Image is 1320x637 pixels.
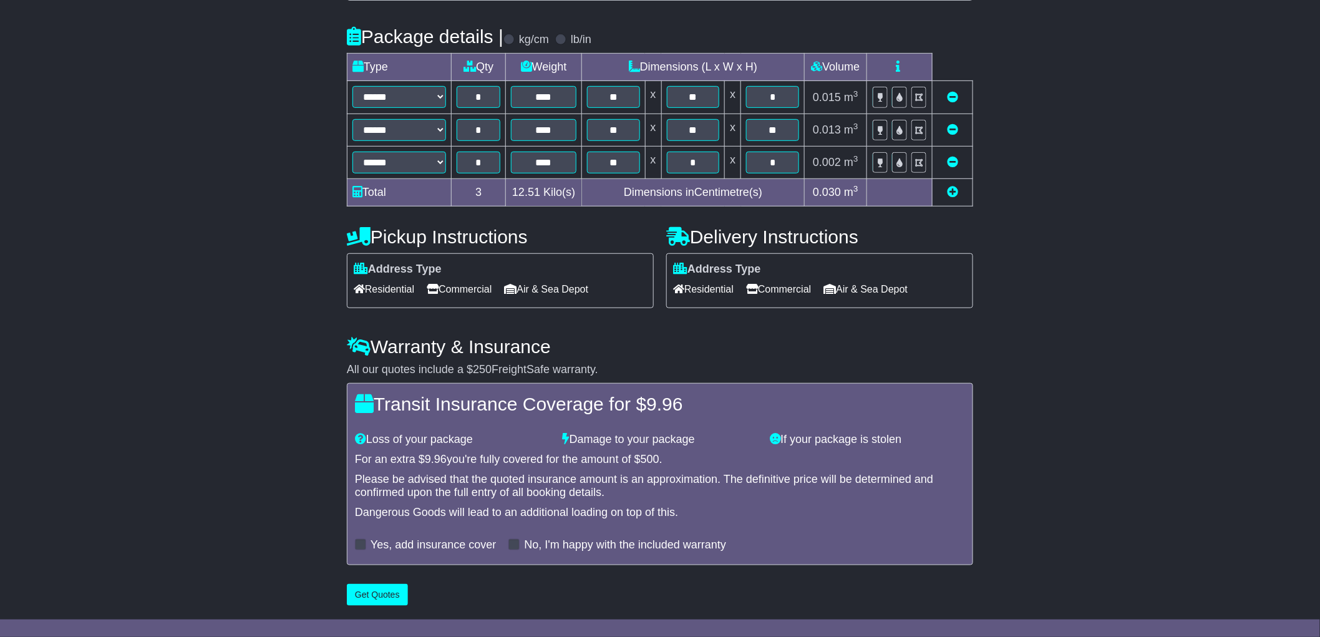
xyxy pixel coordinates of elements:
[582,54,805,81] td: Dimensions (L x W x H)
[645,81,661,114] td: x
[473,363,492,376] span: 250
[427,280,492,299] span: Commercial
[347,54,452,81] td: Type
[947,124,958,136] a: Remove this item
[347,584,408,606] button: Get Quotes
[853,89,858,99] sup: 3
[813,91,841,104] span: 0.015
[519,33,549,47] label: kg/cm
[347,226,654,247] h4: Pickup Instructions
[512,186,540,198] span: 12.51
[571,33,591,47] label: lb/in
[347,363,973,377] div: All our quotes include a $ FreightSafe warranty.
[354,280,414,299] span: Residential
[725,146,741,178] td: x
[371,538,496,552] label: Yes, add insurance cover
[947,156,958,168] a: Remove this item
[844,91,858,104] span: m
[844,186,858,198] span: m
[641,453,659,465] span: 500
[844,124,858,136] span: m
[853,154,858,163] sup: 3
[355,453,965,467] div: For an extra $ you're fully covered for the amount of $ .
[347,26,503,47] h4: Package details |
[355,506,965,520] div: Dangerous Goods will lead to an additional loading on top of this.
[645,146,661,178] td: x
[452,54,506,81] td: Qty
[764,433,971,447] div: If your package is stolen
[947,91,958,104] a: Remove this item
[813,156,841,168] span: 0.002
[813,186,841,198] span: 0.030
[673,280,734,299] span: Residential
[556,433,764,447] div: Damage to your package
[355,473,965,500] div: Please be advised that the quoted insurance amount is an approximation. The definitive price will...
[725,81,741,114] td: x
[853,184,858,193] sup: 3
[746,280,811,299] span: Commercial
[804,54,866,81] td: Volume
[354,263,442,276] label: Address Type
[947,186,958,198] a: Add new item
[505,280,589,299] span: Air & Sea Depot
[452,179,506,207] td: 3
[425,453,447,465] span: 9.96
[582,179,805,207] td: Dimensions in Centimetre(s)
[347,336,973,357] h4: Warranty & Insurance
[666,226,973,247] h4: Delivery Instructions
[506,179,582,207] td: Kilo(s)
[524,538,726,552] label: No, I'm happy with the included warranty
[349,433,556,447] div: Loss of your package
[813,124,841,136] span: 0.013
[725,114,741,146] td: x
[347,179,452,207] td: Total
[673,263,761,276] label: Address Type
[853,122,858,131] sup: 3
[506,54,582,81] td: Weight
[844,156,858,168] span: m
[646,394,682,414] span: 9.96
[824,280,908,299] span: Air & Sea Depot
[645,114,661,146] td: x
[355,394,965,414] h4: Transit Insurance Coverage for $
